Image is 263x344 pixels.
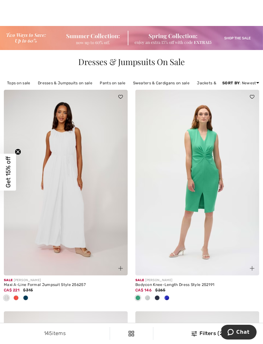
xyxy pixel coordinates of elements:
iframe: Opens a widget where you can chat to one of our agents [221,325,257,341]
div: Bodycon Knee-Length Dress Style 252191 [135,283,259,287]
div: Maxi A-Line Formal Jumpsuit Style 256257 [4,283,128,287]
img: Filters [191,331,197,336]
span: CA$ 146 [135,288,152,292]
div: Garden green [133,293,143,304]
span: $265 [155,288,165,292]
img: plus_v2.svg [118,266,123,271]
a: Tops on sale [4,79,34,87]
img: Filters [129,331,134,336]
div: Vanilla 30 [143,293,152,304]
img: Bodycon Knee-Length Dress Style 252191. Garden green [135,90,259,275]
span: Get 15% off [4,156,12,188]
strong: Sort By [222,81,240,85]
span: Sale [4,278,13,282]
div: Filters (2) [157,330,259,337]
div: Off White [2,293,11,304]
span: Dresses & Jumpsuits On Sale [78,56,184,67]
button: Close teaser [15,148,21,155]
a: Sweaters & Cardigans on sale [130,79,193,87]
span: $315 [23,288,33,292]
a: Pants on sale [97,79,129,87]
div: [PERSON_NAME] [135,278,259,283]
div: Royal Sapphire 163 [162,293,172,304]
img: plus_v2.svg [250,266,254,271]
div: [PERSON_NAME] [4,278,128,283]
img: heart_black_full.svg [250,95,254,99]
div: Midnight Blue [152,293,162,304]
span: CA$ 221 [4,288,20,292]
div: Fire [11,293,21,304]
span: 145 [44,330,52,336]
img: heart_black_full.svg [118,95,123,99]
span: Sale [135,278,144,282]
div: Twilight [21,293,30,304]
a: Dresses & Jumpsuits on sale [35,79,96,87]
a: Jackets & Blazers on sale [194,79,249,87]
img: Maxi A-Line Formal Jumpsuit Style 256257. Twilight [4,90,128,275]
div: : Newest [222,80,259,86]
